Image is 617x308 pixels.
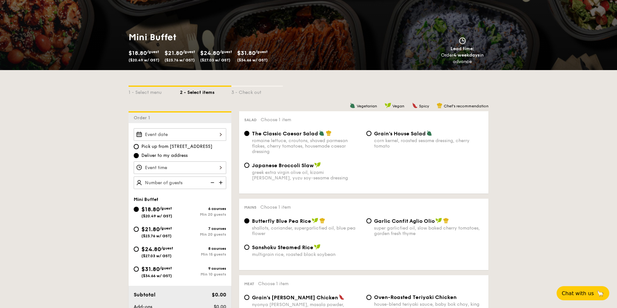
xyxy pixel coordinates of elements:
[252,218,311,224] span: Butterfly Blue Pea Rice
[374,218,435,224] span: Garlic Confit Aglio Olio
[160,266,172,270] span: /guest
[180,272,226,276] div: Min 10 guests
[252,244,313,250] span: Sanshoku Steamed Rice
[134,128,226,141] input: Event date
[244,295,249,300] input: Grain's [PERSON_NAME] Chickennyonya [PERSON_NAME], masala powder, lemongrass
[244,163,249,168] input: Japanese Broccoli Slawgreek extra virgin olive oil, kizami [PERSON_NAME], yuzu soy-sesame dressing
[180,252,226,257] div: Min 15 guests
[426,130,432,136] img: icon-vegetarian.fe4039eb.svg
[207,177,217,189] img: icon-reduce.1d2dbef1.svg
[385,103,391,108] img: icon-vegan.f8ff3823.svg
[212,292,226,298] span: $0.00
[141,143,212,150] span: Pick up from [STREET_ADDRESS]
[220,50,232,54] span: /guest
[374,294,457,300] span: Oven-Roasted Teriyaki Chicken
[255,50,268,54] span: /guest
[180,212,226,217] div: Min 20 guests
[419,104,429,108] span: Spicy
[129,50,147,57] span: $18.80
[147,50,159,54] span: /guest
[451,46,474,51] span: Lead time:
[261,117,291,122] span: Choose 1 item
[366,131,371,136] input: Grain's House Saladcorn kernel, roasted sesame dressing, cherry tomato
[180,246,226,251] div: 8 courses
[183,50,195,54] span: /guest
[244,245,249,250] input: Sanshoku Steamed Ricemultigrain rice, roasted black soybean
[434,52,491,65] div: Order in advance
[129,87,180,96] div: 1 - Select menu
[312,218,318,223] img: icon-vegan.f8ff3823.svg
[252,294,338,301] span: Grain's [PERSON_NAME] Chicken
[444,104,488,108] span: Chef's recommendation
[141,274,172,278] span: ($34.66 w/ GST)
[217,177,226,189] img: icon-add.58712e84.svg
[437,103,443,108] img: icon-chef-hat.a58ddaea.svg
[252,252,361,257] div: multigrain rice, roasted black soybean
[160,206,172,211] span: /guest
[134,115,153,121] span: Order 1
[141,266,160,273] span: $31.80
[314,244,320,250] img: icon-vegan.f8ff3823.svg
[562,290,594,296] span: Chat with us
[134,161,226,174] input: Event time
[141,152,188,159] span: Deliver to my address
[200,50,220,57] span: $24.80
[244,131,249,136] input: The Classic Caesar Saladromaine lettuce, croutons, shaved parmesan flakes, cherry tomatoes, house...
[141,246,161,253] span: $24.80
[134,267,139,272] input: $31.80/guest($34.66 w/ GST)9 coursesMin 10 guests
[141,226,160,233] span: $21.80
[458,37,467,44] img: icon-clock.2db775ea.svg
[557,286,609,300] button: Chat with us🦙
[141,214,172,218] span: ($20.49 w/ GST)
[412,103,418,108] img: icon-spicy.37a8142b.svg
[161,246,173,250] span: /guest
[141,206,160,213] span: $18.80
[180,232,226,237] div: Min 20 guests
[134,177,226,189] input: Number of guests
[180,87,231,96] div: 2 - Select items
[374,225,483,236] div: super garlicfied oil, slow baked cherry tomatoes, garden fresh thyme
[260,204,291,210] span: Choose 1 item
[252,170,361,181] div: greek extra virgin olive oil, kizami [PERSON_NAME], yuzu soy-sesame dressing
[244,218,249,223] input: Butterfly Blue Pea Riceshallots, coriander, supergarlicfied oil, blue pea flower
[160,226,172,231] span: /guest
[180,206,226,211] div: 6 courses
[366,218,371,223] input: Garlic Confit Aglio Oliosuper garlicfied oil, slow baked cherry tomatoes, garden fresh thyme
[350,103,355,108] img: icon-vegetarian.fe4039eb.svg
[180,226,226,231] div: 7 courses
[134,197,158,202] span: Mini Buffet
[129,32,306,43] h1: Mini Buffet
[258,281,289,286] span: Choose 1 item
[244,205,256,210] span: Mains
[252,162,314,168] span: Japanese Broccoli Slaw
[134,144,139,149] input: Pick up from [STREET_ADDRESS]
[453,52,480,58] strong: 4 weekdays
[252,131,318,137] span: The Classic Caesar Salad
[357,104,377,108] span: Vegetarian
[237,58,268,62] span: ($34.66 w/ GST)
[134,207,139,212] input: $18.80/guest($20.49 w/ GST)6 coursesMin 20 guests
[134,247,139,252] input: $24.80/guest($27.03 w/ GST)8 coursesMin 15 guests
[200,58,230,62] span: ($27.03 w/ GST)
[134,292,156,298] span: Subtotal
[366,295,371,300] input: Oven-Roasted Teriyaki Chickenhouse-blend teriyaki sauce, baby bok choy, king oyster and shiitake ...
[165,58,195,62] span: ($23.76 w/ GST)
[252,225,361,236] div: shallots, coriander, supergarlicfied oil, blue pea flower
[314,162,321,168] img: icon-vegan.f8ff3823.svg
[244,282,254,286] span: Meat
[180,266,226,271] div: 9 courses
[237,50,255,57] span: $31.80
[443,218,449,223] img: icon-chef-hat.a58ddaea.svg
[165,50,183,57] span: $21.80
[392,104,404,108] span: Vegan
[326,130,332,136] img: icon-chef-hat.a58ddaea.svg
[252,138,361,154] div: romaine lettuce, croutons, shaved parmesan flakes, cherry tomatoes, housemade caesar dressing
[129,58,159,62] span: ($20.49 w/ GST)
[319,218,325,223] img: icon-chef-hat.a58ddaea.svg
[141,234,172,238] span: ($23.76 w/ GST)
[339,294,344,300] img: icon-spicy.37a8142b.svg
[134,153,139,158] input: Deliver to my address
[596,290,604,297] span: 🦙
[435,218,442,223] img: icon-vegan.f8ff3823.svg
[134,227,139,232] input: $21.80/guest($23.76 w/ GST)7 coursesMin 20 guests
